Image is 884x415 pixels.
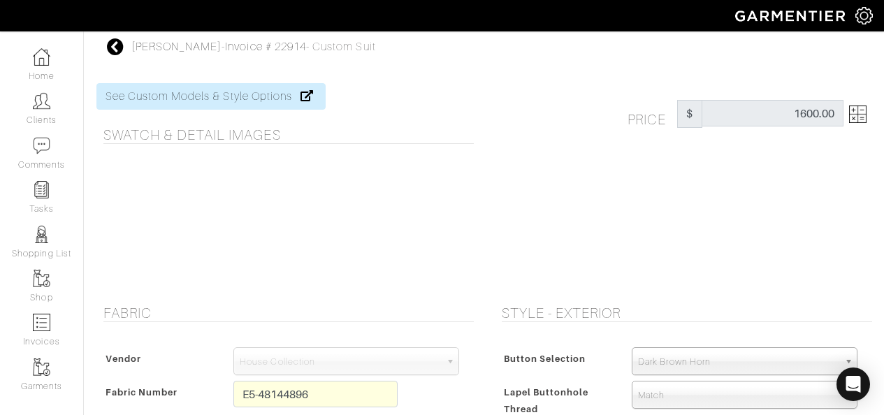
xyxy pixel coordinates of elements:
[33,270,50,287] img: garments-icon-b7da505a4dc4fd61783c78ac3ca0ef83fa9d6f193b1c9dc38574b1d14d53ca28.png
[33,314,50,331] img: orders-icon-0abe47150d42831381b5fb84f609e132dff9fe21cb692f30cb5eec754e2cba89.png
[638,348,839,376] span: Dark Brown Horn
[131,41,222,53] a: [PERSON_NAME]
[849,105,867,123] img: Open Price Breakdown
[628,100,677,128] h5: Price
[96,83,326,110] a: See Custom Models & Style Options
[33,358,50,376] img: garments-icon-b7da505a4dc4fd61783c78ac3ca0ef83fa9d6f193b1c9dc38574b1d14d53ca28.png
[502,305,872,321] h5: Style - Exterior
[33,181,50,198] img: reminder-icon-8004d30b9f0a5d33ae49ab947aed9ed385cf756f9e5892f1edd6e32f2345188e.png
[103,126,474,143] h5: Swatch & Detail Images
[677,100,702,128] span: $
[131,38,376,55] div: - - Custom Suit
[33,226,50,243] img: stylists-icon-eb353228a002819b7ec25b43dbf5f0378dd9e0616d9560372ff212230b889e62.png
[638,381,839,409] span: Match
[33,48,50,66] img: dashboard-icon-dbcd8f5a0b271acd01030246c82b418ddd0df26cd7fceb0bd07c9910d44c42f6.png
[33,137,50,154] img: comment-icon-a0a6a9ef722e966f86d9cbdc48e553b5cf19dbc54f86b18d962a5391bc8f6eb6.png
[33,92,50,110] img: clients-icon-6bae9207a08558b7cb47a8932f037763ab4055f8c8b6bfacd5dc20c3e0201464.png
[728,3,855,28] img: garmentier-logo-header-white-b43fb05a5012e4ada735d5af1a66efaba907eab6374d6393d1fbf88cb4ef424d.png
[240,348,440,376] span: House Collection
[836,367,870,401] div: Open Intercom Messenger
[106,349,141,369] span: Vendor
[855,7,873,24] img: gear-icon-white-bd11855cb880d31180b6d7d6211b90ccbf57a29d726f0c71d8c61bd08dd39cc2.png
[504,349,586,369] span: Button Selection
[103,305,474,321] h5: Fabric
[225,41,306,53] a: Invoice # 22914
[106,382,178,402] span: Fabric Number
